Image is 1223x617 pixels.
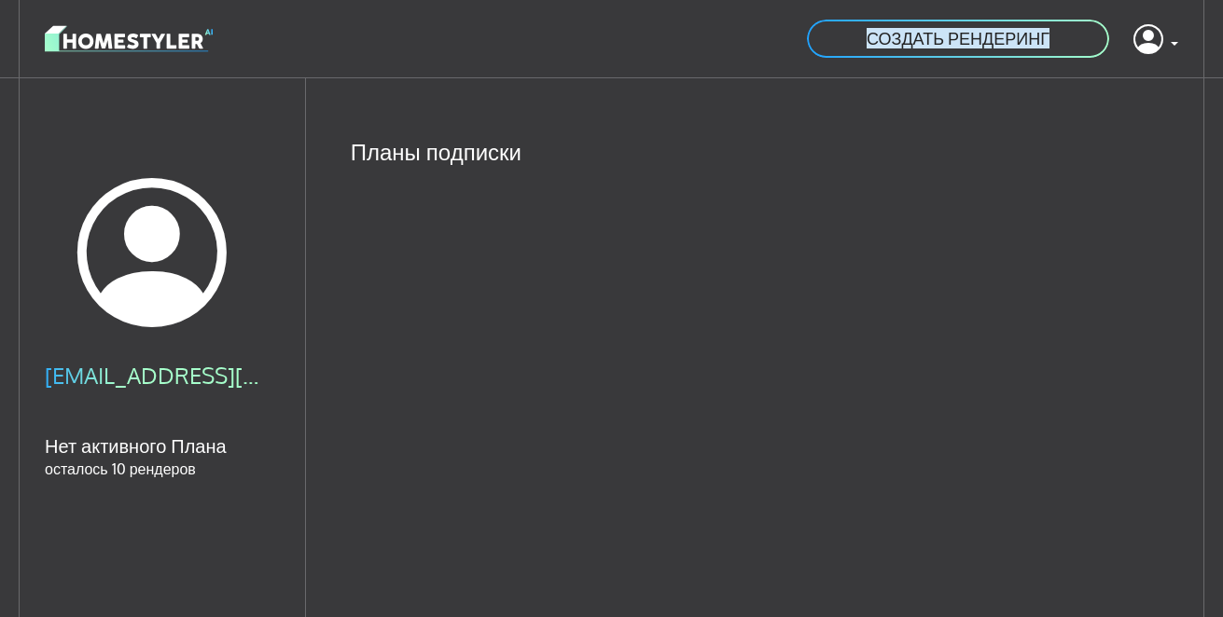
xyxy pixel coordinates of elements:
[351,137,521,166] ya-tr-span: Планы подписки
[45,22,213,55] img: logo-3de290ba35641baa71223ecac5eacb59cb85b4c7fdf211dc9aaecaaee71ea2f8.svg
[867,28,1049,48] ya-tr-span: СОЗДАТЬ РЕНДЕРИНГ
[805,18,1111,60] a: СОЗДАТЬ РЕНДЕРИНГ
[45,459,196,478] ya-tr-span: осталось 10 рендеров
[45,433,227,458] ya-tr-span: Нет активного Плана
[45,361,415,390] ya-tr-span: [EMAIL_ADDRESS][DOMAIN_NAME]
